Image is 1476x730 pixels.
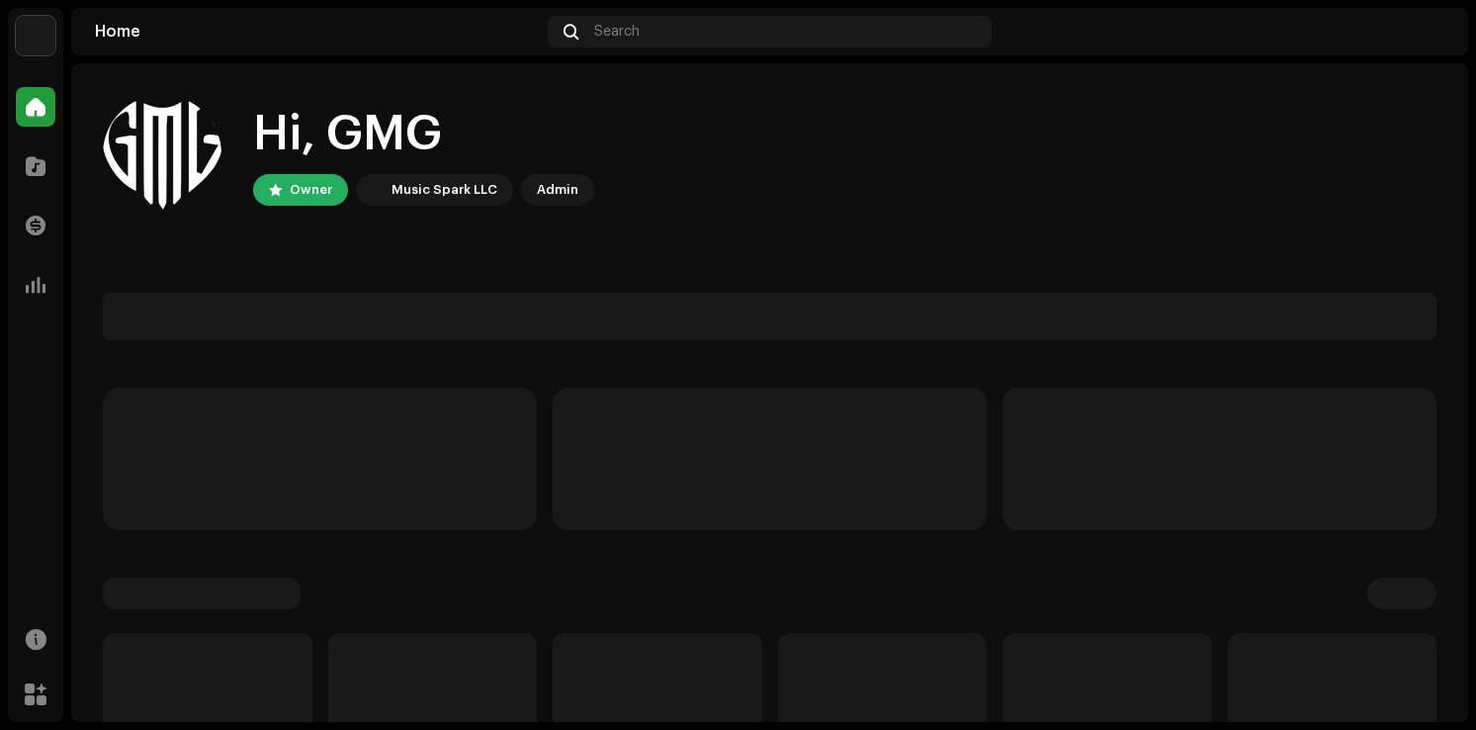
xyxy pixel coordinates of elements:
div: Home [95,24,540,40]
img: bc4c4277-71b2-49c5-abdf-ca4e9d31f9c1 [16,16,55,55]
img: ee754fe4-764b-48ca-983d-c2d69d9715e7 [103,95,221,214]
span: Search [594,24,640,40]
div: Hi, GMG [253,103,594,166]
div: Owner [290,178,332,202]
img: bc4c4277-71b2-49c5-abdf-ca4e9d31f9c1 [360,178,384,202]
img: ee754fe4-764b-48ca-983d-c2d69d9715e7 [1413,16,1444,47]
div: Admin [537,178,578,202]
div: Music Spark LLC [391,178,497,202]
